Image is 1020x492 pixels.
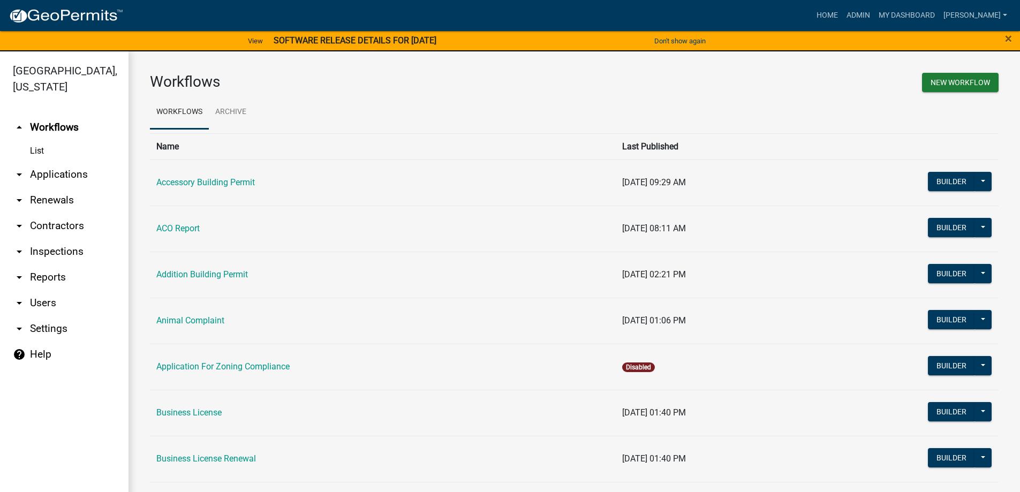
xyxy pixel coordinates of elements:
[1005,32,1012,45] button: Close
[13,348,26,361] i: help
[622,362,655,372] span: Disabled
[156,269,248,279] a: Addition Building Permit
[928,264,975,283] button: Builder
[13,168,26,181] i: arrow_drop_down
[622,315,686,326] span: [DATE] 01:06 PM
[13,219,26,232] i: arrow_drop_down
[1005,31,1012,46] span: ×
[928,448,975,467] button: Builder
[812,5,842,26] a: Home
[150,73,566,91] h3: Workflows
[622,407,686,418] span: [DATE] 01:40 PM
[13,297,26,309] i: arrow_drop_down
[650,32,710,50] button: Don't show again
[209,95,253,130] a: Archive
[928,310,975,329] button: Builder
[622,223,686,233] span: [DATE] 08:11 AM
[13,121,26,134] i: arrow_drop_up
[274,35,436,46] strong: SOFTWARE RELEASE DETAILS FOR [DATE]
[922,73,999,92] button: New Workflow
[616,133,806,160] th: Last Published
[928,402,975,421] button: Builder
[13,322,26,335] i: arrow_drop_down
[622,453,686,464] span: [DATE] 01:40 PM
[928,356,975,375] button: Builder
[156,407,222,418] a: Business License
[928,218,975,237] button: Builder
[874,5,939,26] a: My Dashboard
[622,269,686,279] span: [DATE] 02:21 PM
[156,223,200,233] a: ACO Report
[150,95,209,130] a: Workflows
[150,133,616,160] th: Name
[244,32,267,50] a: View
[13,194,26,207] i: arrow_drop_down
[156,177,255,187] a: Accessory Building Permit
[156,453,256,464] a: Business License Renewal
[13,245,26,258] i: arrow_drop_down
[928,172,975,191] button: Builder
[156,361,290,372] a: Application For Zoning Compliance
[842,5,874,26] a: Admin
[939,5,1011,26] a: [PERSON_NAME]
[13,271,26,284] i: arrow_drop_down
[156,315,224,326] a: Animal Complaint
[622,177,686,187] span: [DATE] 09:29 AM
